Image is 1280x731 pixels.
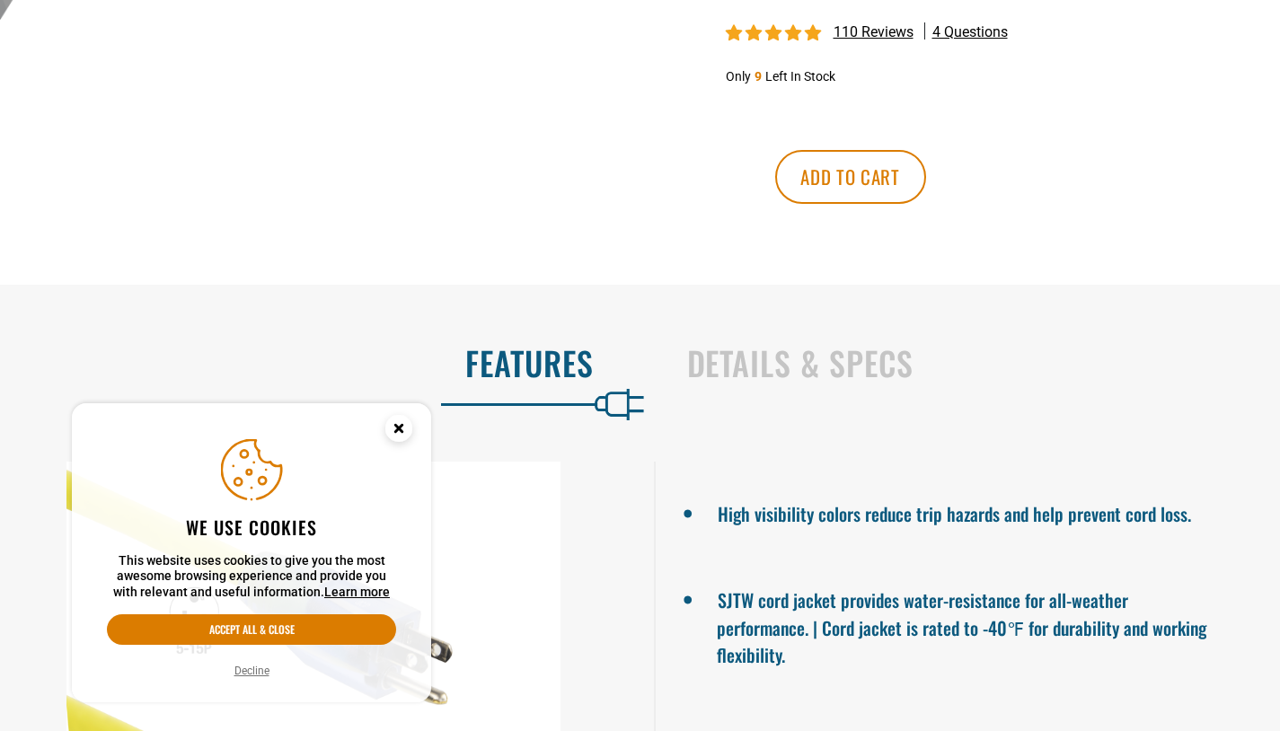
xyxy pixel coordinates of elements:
[107,515,396,539] h2: We use cookies
[324,585,390,599] a: Learn more
[72,403,431,703] aside: Cookie Consent
[229,662,275,680] button: Decline
[765,69,835,84] span: Left In Stock
[38,344,594,382] h2: Features
[755,69,762,84] span: 9
[775,150,926,204] button: Add to cart
[687,344,1243,382] h2: Details & Specs
[107,553,396,601] p: This website uses cookies to give you the most awesome browsing experience and provide you with r...
[107,614,396,645] button: Accept all & close
[932,22,1008,42] span: 4 questions
[726,69,751,84] span: Only
[717,582,1218,668] li: SJTW cord jacket provides water-resistance for all-weather performance. | Cord jacket is rated to...
[726,25,825,42] span: 4.81 stars
[717,496,1218,528] li: High visibility colors reduce trip hazards and help prevent cord loss.
[834,23,914,40] span: 110 reviews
